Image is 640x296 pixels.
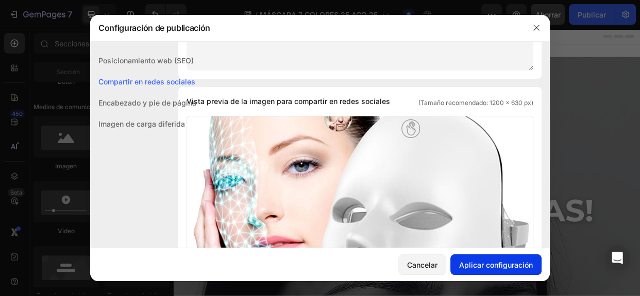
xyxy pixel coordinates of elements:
font: Vista previa de la imagen para compartir en redes sociales [187,97,390,106]
font: Cancelar [407,260,437,269]
font: Configuración de publicación [98,23,210,33]
font: Imagen de carga diferida [98,119,185,128]
font: Aplicar configuración [459,260,533,269]
div: Abrir Intercom Messenger [605,246,630,270]
button: Cancelar [398,254,446,275]
button: Aplicar configuración [450,254,542,275]
font: Encabezado y pie de página [98,98,196,107]
font: (Tamaño recomendado: 1200 x 630 px) [418,99,533,107]
font: Compartir en redes sociales [98,77,195,86]
font: Posicionamiento web (SEO) [98,56,194,65]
